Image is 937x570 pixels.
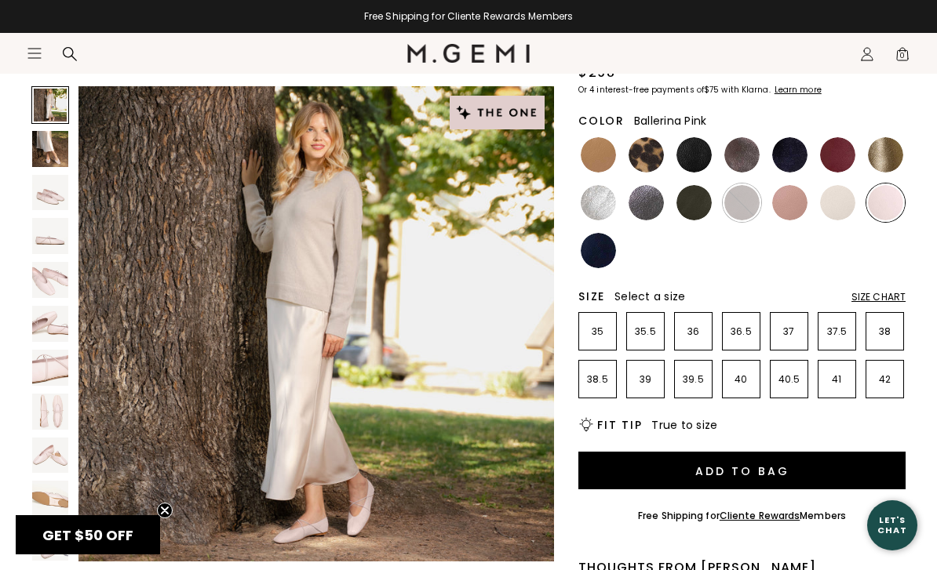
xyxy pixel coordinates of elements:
button: Open site menu [27,45,42,61]
h2: Fit Tip [597,419,642,431]
img: Antique Rose [772,185,808,220]
p: 39 [627,373,664,386]
img: Gold [868,137,903,172]
img: Silver [581,185,616,220]
img: Military [676,185,712,220]
div: Free Shipping for Members [638,510,846,522]
img: The Una [32,481,68,517]
p: 37 [771,325,808,338]
p: 41 [819,373,855,386]
span: 0 [895,49,910,65]
img: The Una [32,175,68,211]
p: 37.5 [819,325,855,338]
span: Select a size [614,289,685,304]
img: Burgundy [820,137,855,172]
div: Let's Chat [867,515,917,535]
div: GET $50 OFFClose teaser [16,515,160,554]
p: 35.5 [627,325,664,338]
p: 38 [866,325,903,338]
img: M.Gemi [407,44,530,63]
img: The Una [32,350,68,386]
div: Size Chart [851,291,906,303]
img: The Una [78,86,554,561]
button: Close teaser [157,503,173,518]
img: Ecru [820,185,855,220]
img: Ballerina Pink [868,185,903,220]
p: 42 [866,373,903,386]
p: 40 [723,373,760,386]
img: Black [676,137,712,172]
span: GET $50 OFF [42,525,133,545]
p: 39.5 [675,373,712,386]
p: 38.5 [579,373,616,386]
p: 40.5 [771,373,808,386]
img: Leopard Print [629,137,664,172]
img: The Una [32,262,68,298]
img: Navy [581,233,616,268]
h2: Size [578,290,605,303]
span: Ballerina Pink [634,113,707,129]
img: The Una [32,437,68,474]
button: Add to Bag [578,452,906,489]
img: The Una [32,394,68,430]
img: Cocoa [724,137,760,172]
span: True to size [651,417,717,433]
img: The Una [32,306,68,342]
p: 36.5 [723,325,760,338]
img: Light Tan [581,137,616,172]
a: Cliente Rewards [720,509,800,522]
img: Gunmetal [629,185,664,220]
img: The Una [32,131,68,167]
img: Chocolate [724,185,760,220]
h2: Color [578,114,625,127]
p: 35 [579,325,616,338]
img: The Una [32,218,68,254]
img: Midnight Blue [772,137,808,172]
p: 36 [675,325,712,338]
